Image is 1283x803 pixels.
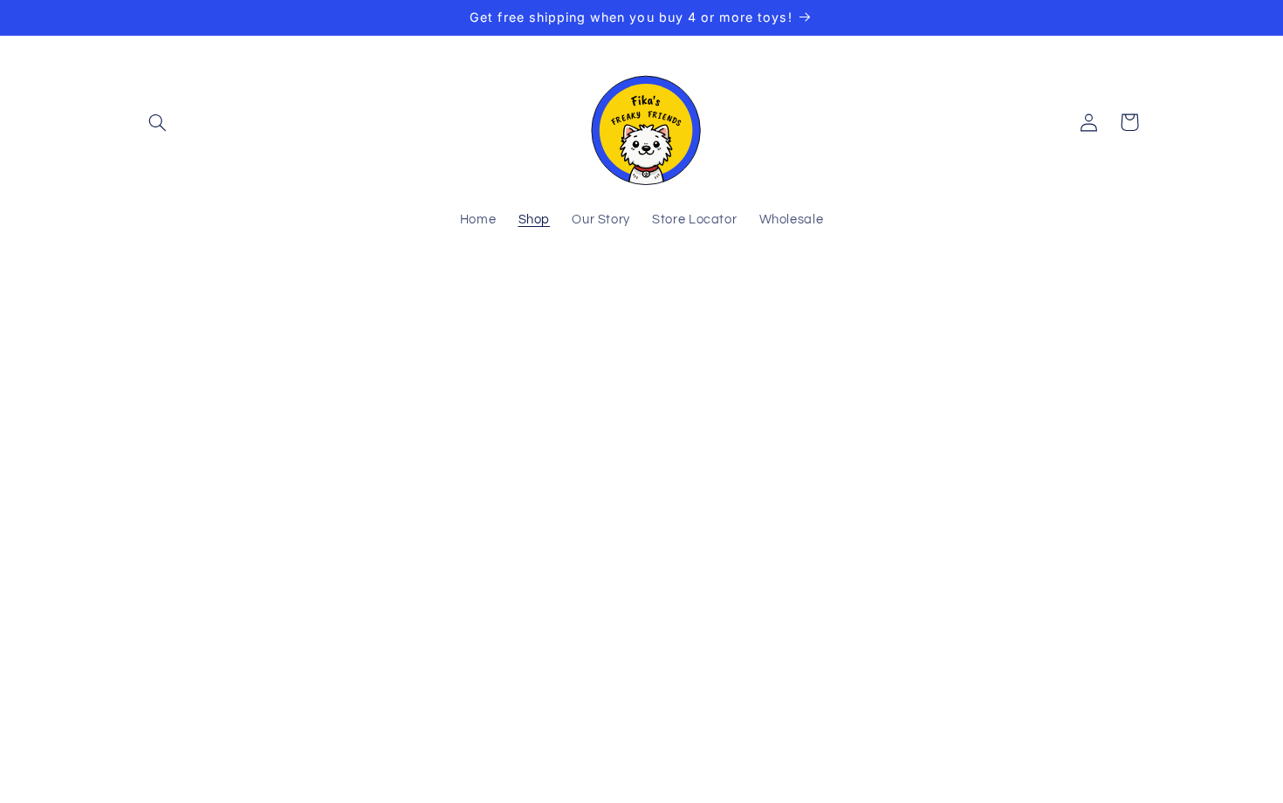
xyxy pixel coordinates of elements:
span: Home [460,212,497,229]
img: Fika's Freaky Friends [580,60,703,185]
span: Shop [518,212,551,229]
a: Home [449,202,507,240]
a: Store Locator [641,202,748,240]
summary: Search [138,102,178,142]
span: Get free shipping when you buy 4 or more toys! [470,10,792,24]
span: Our Story [572,212,630,229]
span: Wholesale [759,212,824,229]
a: Wholesale [748,202,834,240]
a: Fika's Freaky Friends [573,53,710,192]
a: Our Story [561,202,641,240]
span: Store Locator [652,212,737,229]
a: Shop [507,202,561,240]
